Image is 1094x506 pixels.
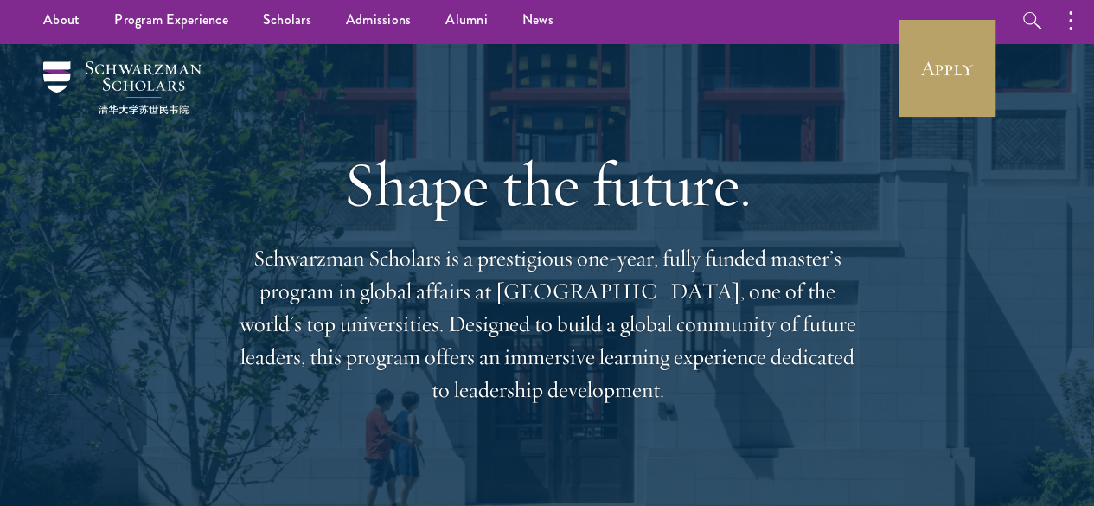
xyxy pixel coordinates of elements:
img: Schwarzman Scholars [43,61,202,114]
h1: Shape the future. [236,148,859,221]
p: Schwarzman Scholars is a prestigious one-year, fully funded master’s program in global affairs at... [236,242,859,407]
a: Apply [899,20,995,117]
